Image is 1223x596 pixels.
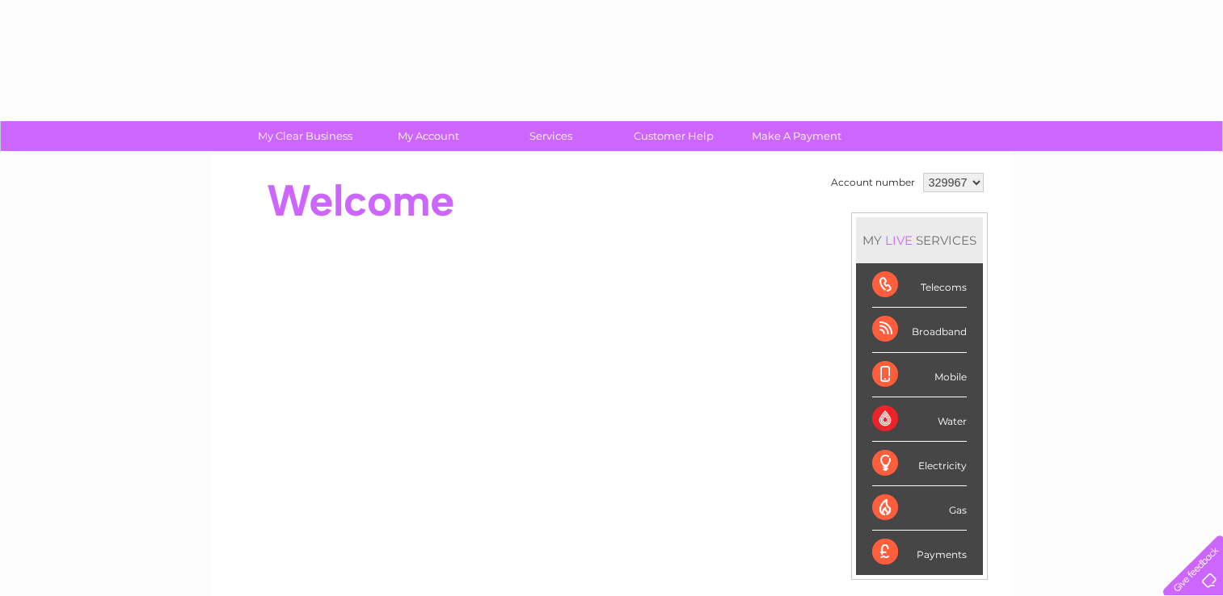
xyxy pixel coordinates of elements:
[872,486,967,531] div: Gas
[856,217,983,263] div: MY SERVICES
[872,308,967,352] div: Broadband
[361,121,495,151] a: My Account
[730,121,863,151] a: Make A Payment
[872,531,967,574] div: Payments
[872,397,967,442] div: Water
[872,442,967,486] div: Electricity
[872,263,967,308] div: Telecoms
[827,169,919,196] td: Account number
[882,233,916,248] div: LIVE
[484,121,618,151] a: Services
[238,121,372,151] a: My Clear Business
[607,121,740,151] a: Customer Help
[872,353,967,397] div: Mobile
